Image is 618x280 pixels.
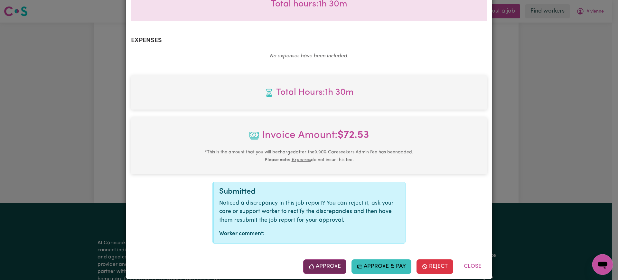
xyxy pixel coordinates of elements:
strong: Worker comment: [219,231,265,237]
span: Submitted [219,188,256,196]
span: Invoice Amount: [136,128,482,148]
h2: Expenses [131,37,487,44]
button: Reject [417,259,453,274]
iframe: Button to launch messaging window [592,254,613,275]
small: This is the amount that you will be charged after the 9.90 % Careseekers Admin Fee has been added... [205,150,413,162]
span: Total hours worked: 1 hour 30 minutes [136,86,482,99]
button: Close [458,259,487,274]
p: Noticed a discrepancy in this job report? You can reject it, ask your care or support worker to r... [219,199,400,225]
button: Approve [303,259,346,274]
button: Approve & Pay [351,259,412,274]
u: Expenses [292,158,311,162]
b: $ 72.53 [338,130,369,140]
b: Please note: [265,158,290,162]
em: No expenses have been included. [270,53,348,59]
